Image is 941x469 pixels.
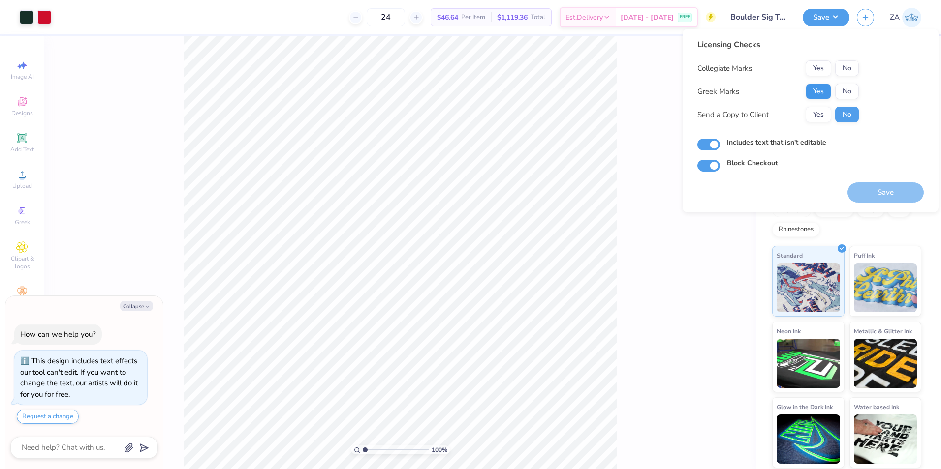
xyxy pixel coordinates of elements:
[854,263,917,312] img: Puff Ink
[902,8,921,27] img: Zuriel Alaba
[806,84,831,99] button: Yes
[10,146,34,153] span: Add Text
[727,158,778,168] label: Block Checkout
[20,329,96,339] div: How can we help you?
[531,12,545,23] span: Total
[20,356,138,399] div: This design includes text effects our tool can't edit. If you want to change the text, our artist...
[777,263,840,312] img: Standard
[621,12,674,23] span: [DATE] - [DATE]
[854,250,875,261] span: Puff Ink
[432,445,447,454] span: 100 %
[854,326,912,336] span: Metallic & Glitter Ink
[367,8,405,26] input: – –
[854,414,917,464] img: Water based Ink
[772,222,820,237] div: Rhinestones
[497,12,528,23] span: $1,119.36
[5,255,39,270] span: Clipart & logos
[777,339,840,388] img: Neon Ink
[697,63,752,74] div: Collegiate Marks
[854,339,917,388] img: Metallic & Glitter Ink
[777,250,803,261] span: Standard
[835,60,859,76] button: No
[11,109,33,117] span: Designs
[697,109,769,120] div: Send a Copy to Client
[777,326,801,336] span: Neon Ink
[890,8,921,27] a: ZA
[723,7,795,27] input: Untitled Design
[854,402,899,412] span: Water based Ink
[697,39,859,51] div: Licensing Checks
[803,9,849,26] button: Save
[12,182,32,190] span: Upload
[890,12,900,23] span: ZA
[437,12,458,23] span: $46.64
[777,414,840,464] img: Glow in the Dark Ink
[680,14,690,21] span: FREE
[697,86,739,97] div: Greek Marks
[727,137,826,147] label: Includes text that isn't editable
[565,12,603,23] span: Est. Delivery
[15,218,30,226] span: Greek
[806,107,831,122] button: Yes
[777,402,833,412] span: Glow in the Dark Ink
[835,84,859,99] button: No
[120,301,153,311] button: Collapse
[806,60,831,76] button: Yes
[835,107,859,122] button: No
[17,410,79,424] button: Request a change
[461,12,485,23] span: Per Item
[11,73,34,81] span: Image AI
